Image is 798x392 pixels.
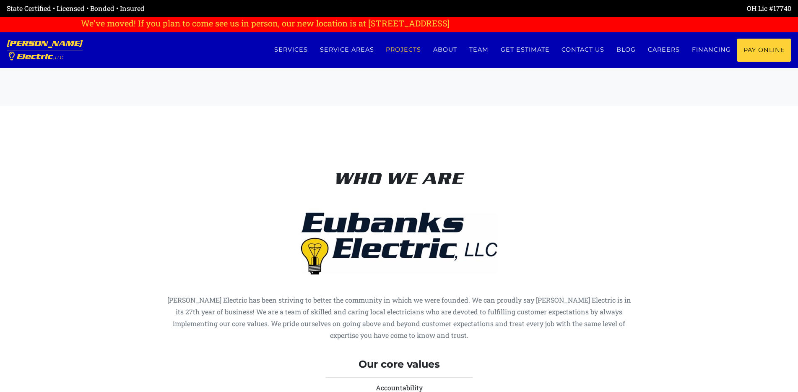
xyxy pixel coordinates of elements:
p: [PERSON_NAME] Electric has been striving to better the community in which we were founded. We can... [166,294,632,341]
h4: Our core values [326,358,473,371]
a: Contact us [556,39,611,61]
div: OH Lic #17740 [399,3,792,13]
a: Careers [642,39,686,61]
a: Financing [686,39,737,61]
a: Team [463,39,495,61]
img: Eubanks logo [301,195,497,294]
a: Services [268,39,314,61]
a: Pay Online [737,39,791,62]
a: Blog [611,39,642,61]
a: Service Areas [314,39,380,61]
a: [PERSON_NAME] Electric, LLC [7,32,83,68]
div: State Certified • Licensed • Bonded • Insured [7,3,399,13]
a: Projects [380,39,427,61]
a: About [427,39,463,61]
span: , LLC [53,55,63,60]
h2: Who we are [166,169,632,189]
a: Get estimate [494,39,556,61]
